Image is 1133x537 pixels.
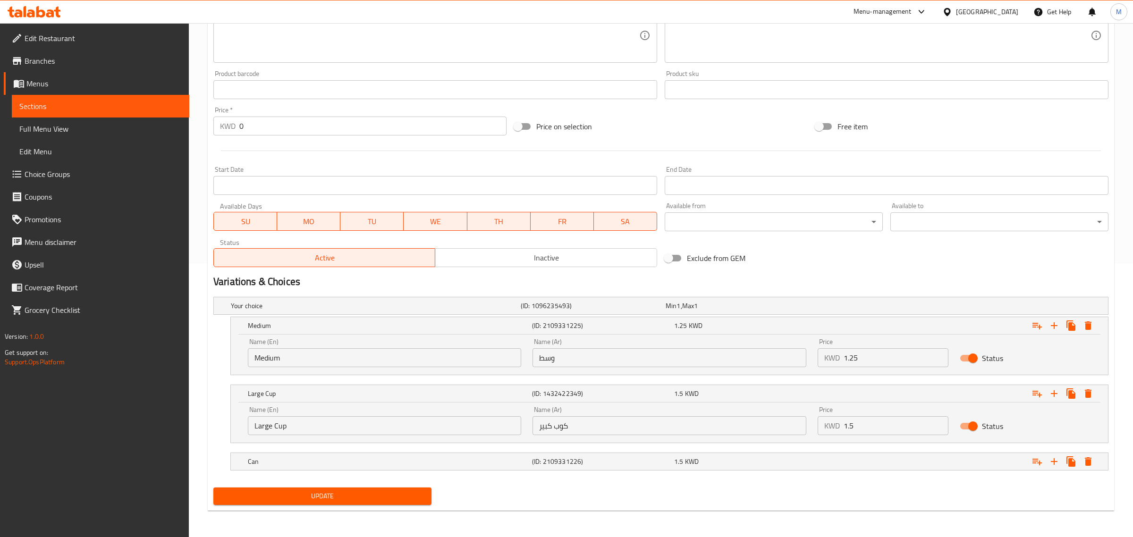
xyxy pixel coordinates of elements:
[213,248,435,267] button: Active
[26,78,182,89] span: Menus
[1080,317,1097,334] button: Delete Medium
[890,212,1108,231] div: ​
[521,301,662,310] h5: (ID: 1096235493)
[281,215,337,228] span: MO
[674,387,683,400] span: 1.5
[12,117,189,140] a: Full Menu View
[665,212,883,231] div: ​
[439,251,653,265] span: Inactive
[239,117,507,135] input: Please enter price
[1029,385,1046,402] button: Add choice group
[665,80,1108,99] input: Please enter product sku
[1116,7,1122,17] span: M
[594,212,657,231] button: SA
[1063,317,1080,334] button: Clone new choice
[25,282,182,293] span: Coverage Report
[277,212,340,231] button: MO
[231,453,1108,470] div: Expand
[4,72,189,95] a: Menus
[248,457,528,466] h5: Can
[531,212,594,231] button: FR
[340,212,404,231] button: TU
[5,356,65,368] a: Support.OpsPlatform
[844,348,949,367] input: Please enter price
[5,346,48,359] span: Get support on:
[344,215,400,228] span: TU
[1080,453,1097,470] button: Delete Can
[689,319,702,332] span: KWD
[4,253,189,276] a: Upsell
[435,248,657,267] button: Inactive
[687,252,745,264] span: Exclude from GEM
[4,231,189,253] a: Menu disclaimer
[29,330,44,343] span: 1.0.0
[19,123,182,134] span: Full Menu View
[532,389,670,398] h5: (ID: 1432422349)
[467,212,531,231] button: TH
[844,416,949,435] input: Please enter price
[248,321,528,330] h5: Medium
[4,208,189,231] a: Promotions
[533,348,806,367] input: Enter name Ar
[221,490,424,502] span: Update
[471,215,527,228] span: TH
[25,236,182,248] span: Menu disclaimer
[824,420,840,431] p: KWD
[4,27,189,50] a: Edit Restaurant
[218,251,431,265] span: Active
[674,319,687,332] span: 1.25
[214,297,1108,314] div: Expand
[25,214,182,225] span: Promotions
[25,55,182,67] span: Branches
[1046,385,1063,402] button: Add new choice
[19,146,182,157] span: Edit Menu
[25,259,182,270] span: Upsell
[854,6,912,17] div: Menu-management
[824,352,840,363] p: KWD
[12,140,189,163] a: Edit Menu
[694,300,698,312] span: 1
[598,215,653,228] span: SA
[231,317,1108,334] div: Expand
[25,304,182,316] span: Grocery Checklist
[982,420,1003,432] span: Status
[666,301,807,310] div: ,
[1080,385,1097,402] button: Delete Large Cup
[1063,453,1080,470] button: Clone new choice
[685,387,699,400] span: KWD
[231,385,1108,402] div: Expand
[4,276,189,299] a: Coverage Report
[1046,453,1063,470] button: Add new choice
[674,455,683,468] span: 1.5
[532,321,670,330] h5: (ID: 2109331225)
[956,7,1018,17] div: [GEOGRAPHIC_DATA]
[1029,453,1046,470] button: Add choice group
[248,389,528,398] h5: Large Cup
[213,80,657,99] input: Please enter product barcode
[213,487,431,505] button: Update
[19,101,182,112] span: Sections
[682,300,694,312] span: Max
[213,275,1108,289] h2: Variations & Choices
[4,50,189,72] a: Branches
[12,95,189,117] a: Sections
[213,212,277,231] button: SU
[1046,317,1063,334] button: Add new choice
[666,300,676,312] span: Min
[4,185,189,208] a: Coupons
[218,215,273,228] span: SU
[404,212,467,231] button: WE
[536,121,592,132] span: Price on selection
[4,163,189,185] a: Choice Groups
[5,330,28,343] span: Version:
[407,215,463,228] span: WE
[25,191,182,202] span: Coupons
[1029,317,1046,334] button: Add choice group
[25,168,182,180] span: Choice Groups
[534,215,590,228] span: FR
[837,121,868,132] span: Free item
[231,301,517,310] h5: Your choice
[220,13,639,58] textarea: Red bull with lemon, passion fruit, peach and blueberry sauce
[248,348,521,367] input: Enter name En
[532,457,670,466] h5: (ID: 2109331226)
